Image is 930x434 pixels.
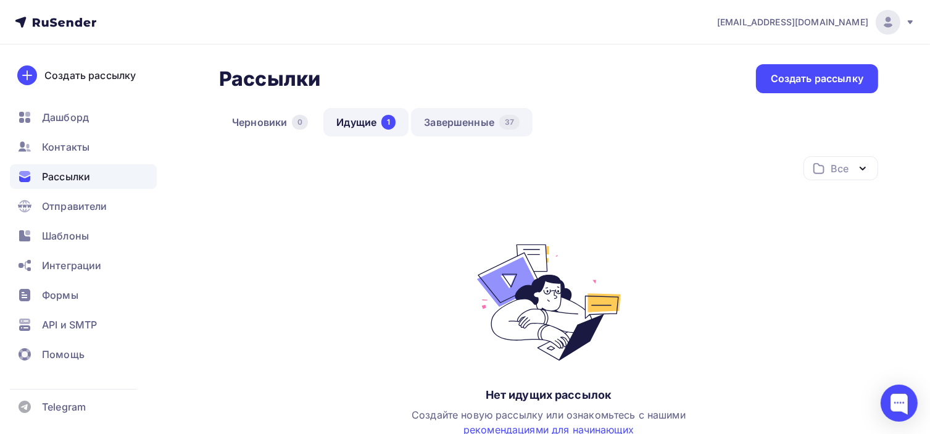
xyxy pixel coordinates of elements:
a: Шаблоны [10,223,157,248]
a: [EMAIL_ADDRESS][DOMAIN_NAME] [717,10,915,35]
div: Все [831,161,849,176]
span: Помощь [42,347,85,362]
a: Формы [10,283,157,307]
a: Дашборд [10,105,157,130]
span: Дашборд [42,110,89,125]
a: Отправители [10,194,157,219]
div: 1 [381,115,396,130]
button: Все [803,156,878,180]
span: Интеграции [42,258,101,273]
span: Отправители [42,199,107,214]
div: Нет идущих рассылок [486,388,612,403]
div: 37 [499,115,520,130]
h2: Рассылки [219,67,320,91]
div: Создать рассылку [44,68,136,83]
a: Контакты [10,135,157,159]
a: Рассылки [10,164,157,189]
span: Формы [42,288,78,303]
span: Telegram [42,399,86,414]
div: Создать рассылку [771,72,863,86]
a: Завершенные37 [411,108,533,136]
span: API и SMTP [42,317,97,332]
span: Контакты [42,140,89,154]
span: Шаблоны [42,228,89,243]
span: Рассылки [42,169,90,184]
div: 0 [292,115,308,130]
a: Идущие1 [323,108,409,136]
a: Черновики0 [219,108,321,136]
span: [EMAIL_ADDRESS][DOMAIN_NAME] [717,16,868,28]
